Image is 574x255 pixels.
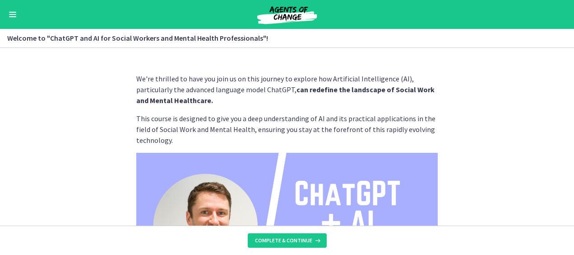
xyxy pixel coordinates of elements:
button: Enable menu [7,9,18,20]
h3: Welcome to "ChatGPT and AI for Social Workers and Mental Health Professionals"! [7,33,556,43]
span: Complete & continue [255,237,312,244]
p: This course is designed to give you a deep understanding of AI and its practical applications in ... [136,113,438,146]
img: Agents of Change [233,4,341,25]
button: Complete & continue [248,233,327,248]
p: We're thrilled to have you join us on this journey to explore how Artificial Intelligence (AI), p... [136,73,438,106]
